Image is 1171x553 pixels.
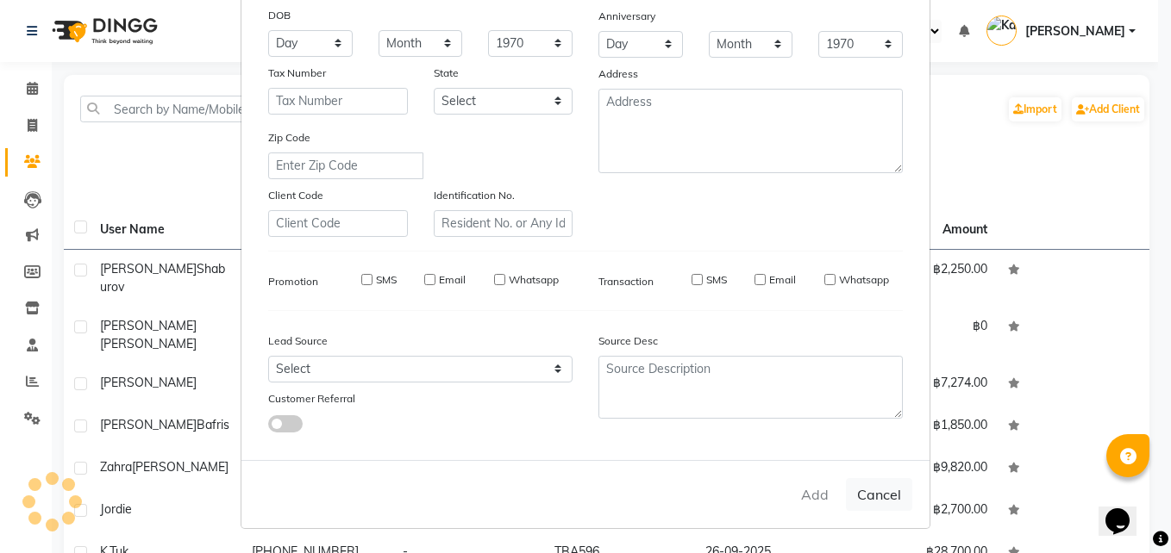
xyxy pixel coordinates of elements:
[268,8,291,23] label: DOB
[268,333,328,349] label: Lead Source
[376,272,397,288] label: SMS
[769,272,796,288] label: Email
[598,66,638,82] label: Address
[268,88,408,115] input: Tax Number
[434,188,515,203] label: Identification No.
[439,272,466,288] label: Email
[598,9,655,24] label: Anniversary
[268,152,423,179] input: Enter Zip Code
[268,391,355,407] label: Customer Referral
[598,333,658,349] label: Source Desc
[268,274,318,289] label: Promotion
[1099,484,1154,536] iframe: chat widget
[706,272,727,288] label: SMS
[839,272,889,288] label: Whatsapp
[846,478,912,511] button: Cancel
[434,210,573,237] input: Resident No. or Any Id
[509,272,559,288] label: Whatsapp
[598,274,654,289] label: Transaction
[434,65,459,81] label: State
[268,130,310,146] label: Zip Code
[268,188,323,203] label: Client Code
[268,210,408,237] input: Client Code
[268,65,326,81] label: Tax Number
